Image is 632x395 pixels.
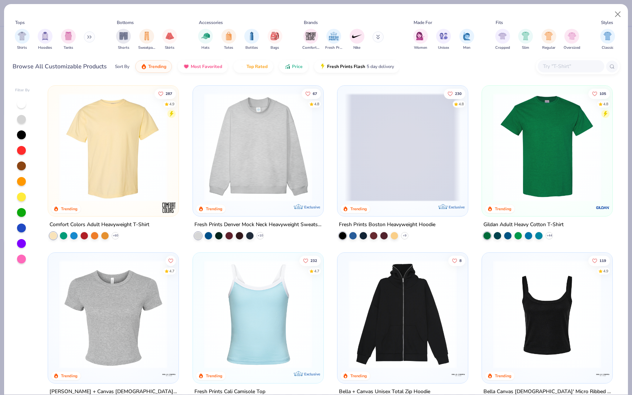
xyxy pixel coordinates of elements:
[588,256,610,266] button: Like
[38,45,52,51] span: Hoodies
[198,29,213,51] button: filter button
[224,45,233,51] span: Totes
[547,234,552,238] span: + 44
[38,29,52,51] div: filter for Hoodies
[367,62,394,71] span: 5 day delivery
[416,32,425,40] img: Women Image
[138,29,155,51] div: filter for Sweatpants
[601,19,613,26] div: Styles
[316,260,432,368] img: 61d0f7fa-d448-414b-acbf-5d07f88334cb
[201,45,210,51] span: Hats
[64,32,72,40] img: Tanks Image
[353,45,360,51] span: Nike
[304,205,320,210] span: Exclusive
[64,45,73,51] span: Tanks
[61,29,76,51] div: filter for Tanks
[568,32,576,40] img: Oversized Image
[200,260,316,368] img: a25d9891-da96-49f3-a35e-76288174bf3a
[271,32,279,40] img: Bags Image
[162,367,177,382] img: Bella + Canvas logo
[15,29,30,51] button: filter button
[117,19,134,26] div: Bottoms
[143,32,151,40] img: Sweatpants Image
[495,29,510,51] div: filter for Cropped
[257,234,263,238] span: + 10
[588,88,610,99] button: Like
[325,29,342,51] button: filter button
[13,62,107,71] div: Browse All Customizable Products
[463,45,470,51] span: Men
[316,93,432,201] img: a90f7c54-8796-4cb2-9d6e-4e9644cfe0fe
[489,93,605,201] img: db319196-8705-402d-8b46-62aaa07ed94f
[541,29,556,51] button: filter button
[611,7,625,21] button: Close
[50,220,149,229] div: Comfort Colors Adult Heavyweight T-Shirt
[302,29,319,51] div: filter for Comfort Colors
[221,29,236,51] div: filter for Totes
[304,19,318,26] div: Brands
[339,220,435,229] div: Fresh Prints Boston Heavyweight Hoodie
[436,29,451,51] button: filter button
[314,60,400,73] button: Fresh Prints Flash5 day delivery
[116,29,131,51] button: filter button
[351,31,363,42] img: Nike Image
[248,32,256,40] img: Bottles Image
[564,29,580,51] button: filter button
[244,29,259,51] button: filter button
[183,64,189,69] img: most_fav.gif
[138,45,155,51] span: Sweatpants
[451,367,466,382] img: Bella + Canvas logo
[414,19,432,26] div: Made For
[15,88,30,93] div: Filter By
[350,29,364,51] div: filter for Nike
[518,29,533,51] button: filter button
[15,19,25,26] div: Tops
[463,32,471,40] img: Men Image
[55,93,171,201] img: 029b8af0-80e6-406f-9fdc-fdf898547912
[116,29,131,51] div: filter for Shorts
[595,200,610,215] img: Gildan logo
[17,45,27,51] span: Shirts
[61,29,76,51] button: filter button
[325,29,342,51] div: filter for Fresh Prints
[320,64,326,69] img: flash.gif
[564,29,580,51] div: filter for Oversized
[169,101,174,107] div: 4.9
[118,45,129,51] span: Shorts
[292,64,303,69] span: Price
[600,29,615,51] button: filter button
[518,29,533,51] div: filter for Slim
[239,64,245,69] img: TopRated.gif
[271,45,279,51] span: Bags
[403,234,407,238] span: + 9
[55,260,171,368] img: aa15adeb-cc10-480b-b531-6e6e449d5067
[327,64,365,69] span: Fresh Prints Flash
[459,29,474,51] div: filter for Men
[312,92,317,95] span: 67
[310,259,317,263] span: 232
[459,29,474,51] button: filter button
[244,29,259,51] div: filter for Bottles
[544,32,553,40] img: Regular Image
[444,88,465,99] button: Like
[247,64,268,69] span: Top Rated
[350,29,364,51] button: filter button
[602,45,614,51] span: Classic
[299,256,320,266] button: Like
[522,45,529,51] span: Slim
[305,31,316,42] img: Comfort Colors Image
[221,29,236,51] button: filter button
[191,64,222,69] span: Most Favorited
[449,205,465,210] span: Exclusive
[162,200,177,215] img: Comfort Colors logo
[268,29,282,51] button: filter button
[448,256,465,266] button: Like
[166,32,174,40] img: Skirts Image
[345,260,461,368] img: b1a53f37-890a-4b9a-8962-a1b7c70e022e
[603,269,608,274] div: 4.9
[138,29,155,51] button: filter button
[439,32,448,40] img: Unisex Image
[194,220,322,229] div: Fresh Prints Denver Mock Neck Heavyweight Sweatshirt
[200,93,316,201] img: f5d85501-0dbb-4ee4-b115-c08fa3845d83
[495,29,510,51] button: filter button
